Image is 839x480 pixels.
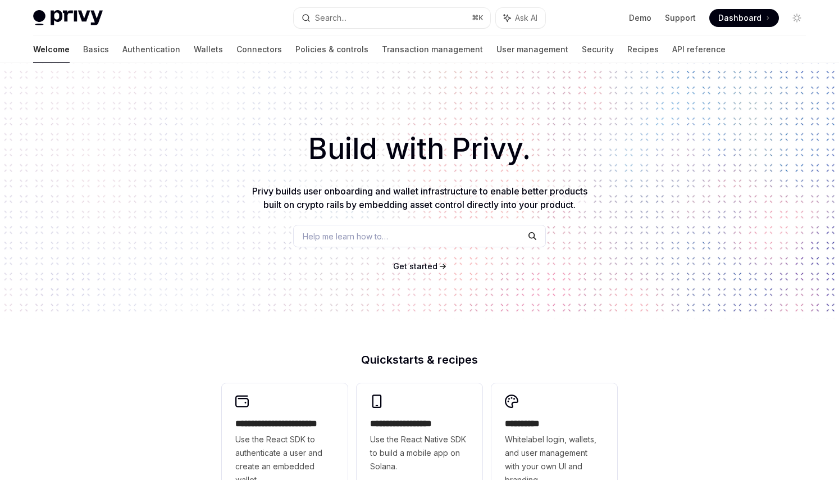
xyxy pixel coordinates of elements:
[496,8,545,28] button: Ask AI
[709,9,779,27] a: Dashboard
[718,12,762,24] span: Dashboard
[393,261,437,271] span: Get started
[18,127,821,171] h1: Build with Privy.
[303,230,388,242] span: Help me learn how to…
[665,12,696,24] a: Support
[472,13,484,22] span: ⌘ K
[496,36,568,63] a: User management
[382,36,483,63] a: Transaction management
[582,36,614,63] a: Security
[252,185,587,210] span: Privy builds user onboarding and wallet infrastructure to enable better products built on crypto ...
[627,36,659,63] a: Recipes
[222,354,617,365] h2: Quickstarts & recipes
[315,11,346,25] div: Search...
[122,36,180,63] a: Authentication
[672,36,726,63] a: API reference
[629,12,651,24] a: Demo
[194,36,223,63] a: Wallets
[83,36,109,63] a: Basics
[370,433,469,473] span: Use the React Native SDK to build a mobile app on Solana.
[33,36,70,63] a: Welcome
[294,8,490,28] button: Search...⌘K
[33,10,103,26] img: light logo
[788,9,806,27] button: Toggle dark mode
[295,36,368,63] a: Policies & controls
[393,261,437,272] a: Get started
[236,36,282,63] a: Connectors
[515,12,537,24] span: Ask AI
